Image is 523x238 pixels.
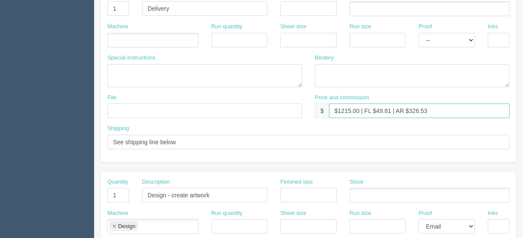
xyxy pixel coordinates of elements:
label: Price and commission [315,94,369,102]
label: Run size [350,23,371,31]
label: File [107,94,116,102]
label: Run size [350,209,371,217]
textarea: PO to GMG Works: 500 Double-sided poker chips (100 black, 200 red, 200 green) @ $0.51/each ($255.... [107,64,302,87]
label: Finished size [280,178,313,186]
label: Bindery [315,54,334,62]
label: Stock [350,178,364,186]
label: Sheet size [280,209,306,217]
label: Quantity [107,178,128,186]
label: Run quantity [211,23,243,31]
label: Machine [107,209,128,217]
label: Machine [107,23,128,31]
label: Inks [488,23,498,31]
label: Inks [488,209,498,217]
label: Sheet size [280,23,306,31]
label: Description [142,178,170,186]
label: Run quantity [211,209,243,217]
label: Proof [419,209,432,217]
div: $ [315,104,329,118]
label: Shipping [107,125,129,133]
label: Special instructions [107,54,155,62]
label: Proof [419,23,432,31]
div: Design [118,223,135,229]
